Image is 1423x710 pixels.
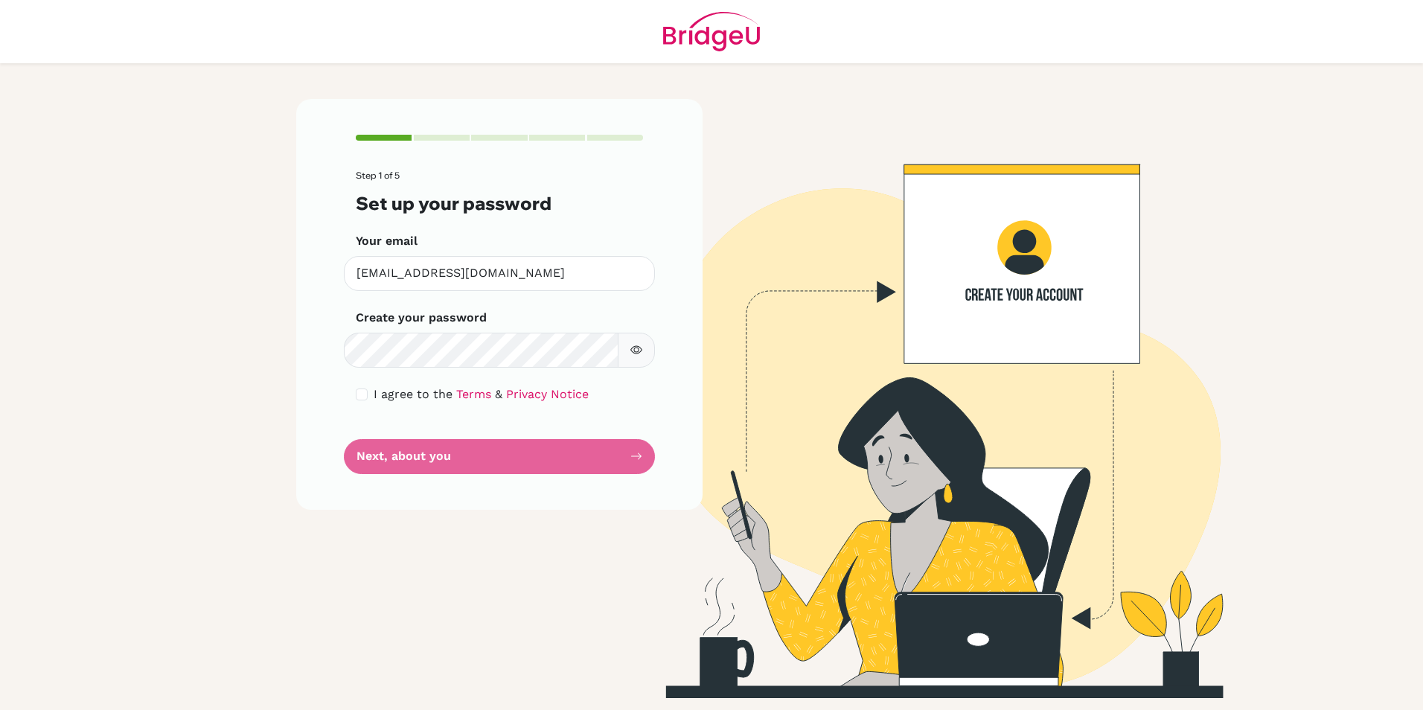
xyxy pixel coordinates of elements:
img: Create your account [499,99,1348,698]
span: I agree to the [374,387,453,401]
a: Privacy Notice [506,387,589,401]
input: Insert your email* [344,256,655,291]
label: Create your password [356,309,487,327]
h3: Set up your password [356,193,643,214]
span: Step 1 of 5 [356,170,400,181]
a: Terms [456,387,491,401]
label: Your email [356,232,418,250]
span: & [495,387,502,401]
